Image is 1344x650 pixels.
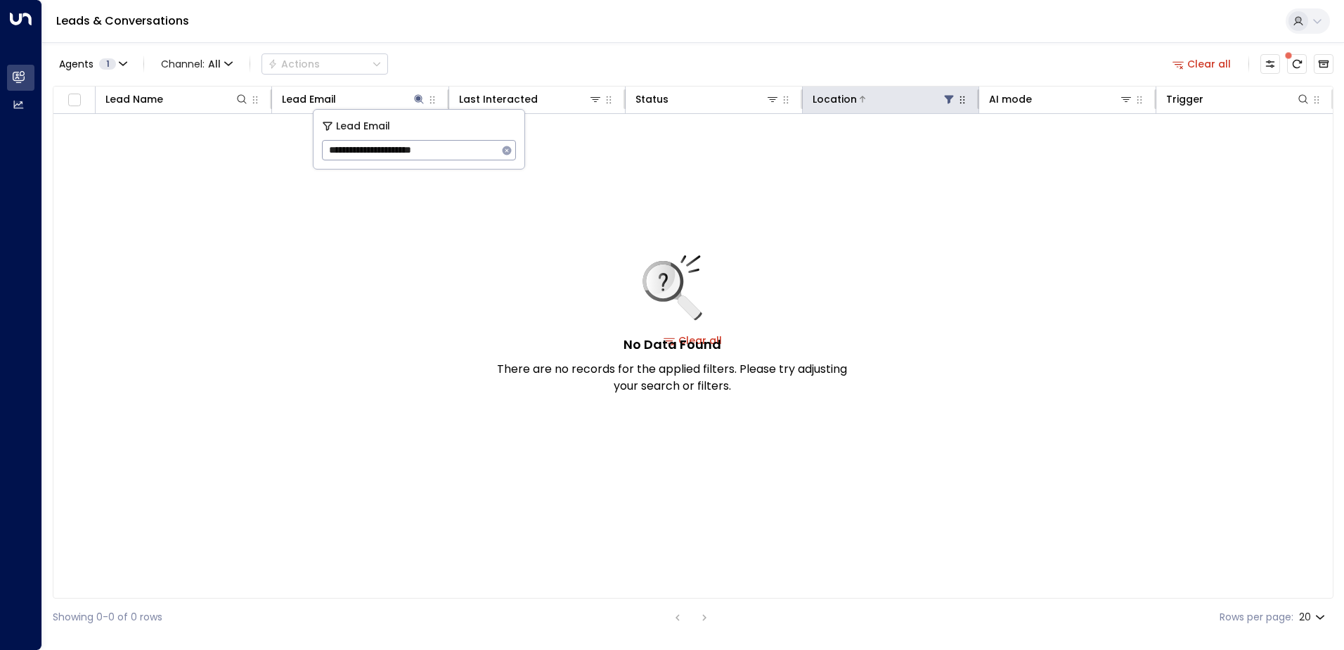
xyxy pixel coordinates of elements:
div: Showing 0-0 of 0 rows [53,610,162,625]
span: Channel: [155,54,238,74]
div: AI mode [989,91,1032,108]
div: Location [813,91,857,108]
span: Agents [59,59,93,69]
div: Status [635,91,779,108]
button: Customize [1260,54,1280,74]
button: Channel:All [155,54,238,74]
span: There are new threads available. Refresh the grid to view the latest updates. [1287,54,1307,74]
div: Lead Name [105,91,163,108]
div: Status [635,91,668,108]
div: Location [813,91,956,108]
div: Actions [268,58,320,70]
span: Lead Email [336,118,390,134]
button: Agents1 [53,54,132,74]
span: 1 [99,58,116,70]
button: Archived Leads [1314,54,1333,74]
div: Last Interacted [459,91,602,108]
div: AI mode [989,91,1132,108]
div: Lead Email [282,91,336,108]
button: Actions [261,53,388,75]
span: Toggle select all [65,91,83,109]
div: Button group with a nested menu [261,53,388,75]
div: 20 [1299,607,1328,627]
div: Trigger [1166,91,1310,108]
label: Rows per page: [1220,610,1293,625]
div: Trigger [1166,91,1203,108]
p: There are no records for the applied filters. Please try adjusting your search or filters. [496,361,848,395]
div: Lead Email [282,91,425,108]
h5: No Data Found [623,335,721,354]
a: Leads & Conversations [56,13,189,29]
div: Lead Name [105,91,249,108]
div: Last Interacted [459,91,538,108]
nav: pagination navigation [668,608,713,626]
button: Clear all [1167,54,1237,74]
span: All [208,58,221,70]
